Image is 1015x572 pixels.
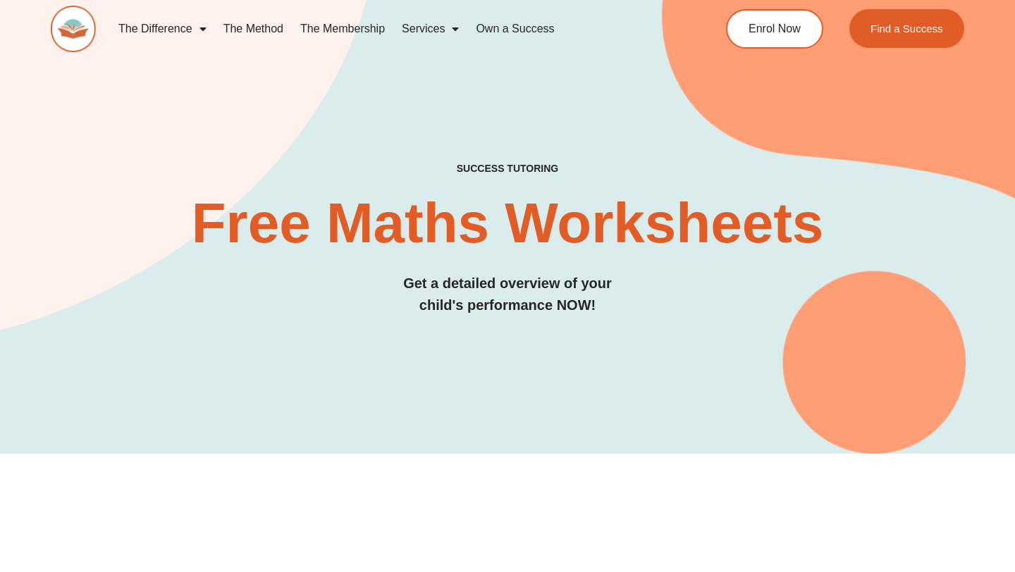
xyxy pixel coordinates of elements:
span: Find a Success [871,23,943,34]
a: Own a Success [467,13,562,45]
a: Enrol Now [726,9,823,49]
a: The Difference [110,13,215,45]
nav: Menu [110,13,674,45]
a: Find a Success [849,9,964,48]
a: Services [393,13,467,45]
span: Enrol Now [749,23,801,35]
h3: Get a detailed overview of your child's performance NOW! [51,273,964,316]
h4: SUCCESS TUTORING​ [51,163,964,175]
h2: Free Maths Worksheets​ [51,195,964,251]
a: The Method [215,13,292,45]
a: The Membership [292,13,393,45]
